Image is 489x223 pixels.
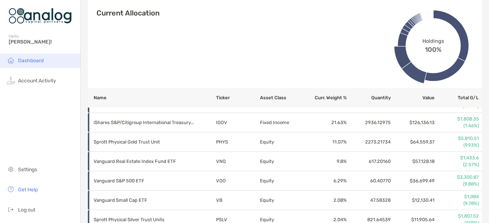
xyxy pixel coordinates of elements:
span: Settings [18,167,37,173]
span: 100% [425,44,441,54]
td: 9.8 % [303,152,347,171]
p: $1,433.6 [435,155,479,161]
span: Account Activity [18,78,56,84]
td: 11.07 % [303,132,347,152]
p: $1,807.52 [435,213,479,219]
td: 21.63 % [303,113,347,132]
span: [PERSON_NAME]! [9,39,76,45]
th: Name [88,88,216,108]
span: Log out [18,207,35,213]
th: Asset Class [260,88,304,108]
th: Ticker [216,88,260,108]
td: PHYS [216,132,260,152]
td: Equity [260,171,304,191]
td: 60.40770 [347,171,391,191]
span: Get Help [18,187,38,193]
img: get-help icon [6,185,15,194]
td: Equity [260,191,304,210]
td: 6.29 % [303,171,347,191]
td: VNQ [216,152,260,171]
td: Equity [260,132,304,152]
p: Sprott Physical Gold Trust Unit [94,137,194,146]
p: $1,084 [435,194,479,200]
th: Value [391,88,435,108]
td: 617.20160 [347,152,391,171]
td: $126,136.13 [391,113,435,132]
p: Vanguard Real Estate Index Fund ETF [94,157,194,166]
p: (9.88%) [435,181,479,187]
span: Holdings [422,38,444,44]
p: (1.46%) [435,123,479,129]
td: 2936.12975 [347,113,391,132]
p: (2.57%) [435,161,479,168]
td: VOO [216,171,260,191]
td: $57,128.18 [391,152,435,171]
h4: Current Allocation [97,9,160,17]
img: Zoe Logo [9,3,72,29]
p: (9.78%) [435,200,479,207]
p: (9.93%) [435,142,479,149]
img: activity icon [6,76,15,85]
td: 47.58328 [347,191,391,210]
img: household icon [6,56,15,64]
img: settings icon [6,165,15,173]
td: 2273.21734 [347,132,391,152]
td: 2.08 % [303,191,347,210]
p: $5,810.51 [435,135,479,142]
img: logout icon [6,205,15,214]
td: $12,130.41 [391,191,435,210]
td: $36,699.49 [391,171,435,191]
td: IGOV [216,113,260,132]
th: Quantity [347,88,391,108]
td: Equity [260,152,304,171]
td: VB [216,191,260,210]
span: Dashboard [18,58,44,64]
p: $1,808.35 [435,116,479,122]
th: Curr. Weight % [303,88,347,108]
p: iShares S&P/Citigroup International Treasury Bond [94,118,194,127]
p: Vanguard S&P 500 ETF [94,176,194,185]
p: Vanguard Small Cap ETF [94,196,194,205]
th: Total G/L [435,88,482,108]
td: $64,559.37 [391,132,435,152]
p: $3,300.87 [435,174,479,181]
td: Fixed Income [260,113,304,132]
